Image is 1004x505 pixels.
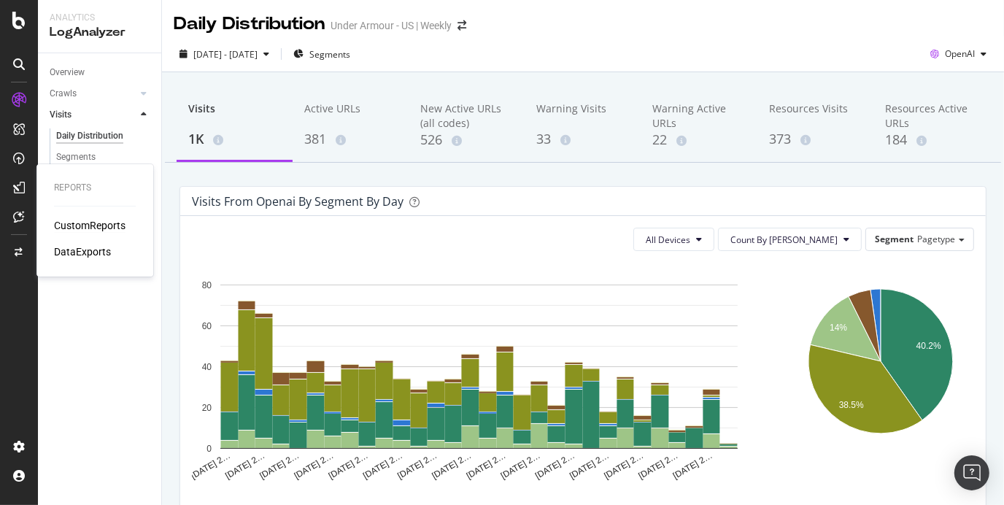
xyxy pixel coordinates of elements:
[457,20,466,31] div: arrow-right-arrow-left
[718,228,862,251] button: Count By [PERSON_NAME]
[309,48,350,61] span: Segments
[917,233,955,245] span: Pagetype
[54,182,136,194] div: Reports
[56,128,151,144] a: Daily Distribution
[202,280,212,290] text: 80
[287,42,356,66] button: Segments
[304,130,397,149] div: 381
[50,12,150,24] div: Analytics
[50,107,136,123] a: Visits
[885,131,978,150] div: 184
[50,24,150,41] div: LogAnalyzer
[54,244,111,259] a: DataExports
[304,101,397,129] div: Active URLs
[331,18,452,33] div: Under Armour - US | Weekly
[202,321,212,331] text: 60
[839,400,864,410] text: 38.5%
[174,12,325,36] div: Daily Distribution
[420,101,513,131] div: New Active URLs (all codes)
[769,101,862,129] div: Resources Visits
[50,86,77,101] div: Crawls
[174,42,275,66] button: [DATE] - [DATE]
[202,403,212,413] text: 20
[50,65,151,80] a: Overview
[536,101,629,129] div: Warning Visits
[730,234,838,246] span: Count By Day
[50,86,136,101] a: Crawls
[830,323,847,334] text: 14%
[54,218,125,233] a: CustomReports
[420,131,513,150] div: 526
[875,233,914,245] span: Segment
[954,455,989,490] div: Open Intercom Messenger
[924,42,992,66] button: OpenAI
[50,107,72,123] div: Visits
[188,130,281,149] div: 1K
[56,150,151,180] a: Segments Distribution
[56,128,123,144] div: Daily Distribution
[188,101,281,129] div: Visits
[50,65,85,80] div: Overview
[536,130,629,149] div: 33
[653,131,746,150] div: 22
[202,362,212,372] text: 40
[192,194,403,209] div: Visits from openai by Segment by Day
[193,48,258,61] span: [DATE] - [DATE]
[192,263,767,482] svg: A chart.
[916,342,941,352] text: 40.2%
[206,444,212,454] text: 0
[945,47,975,60] span: OpenAI
[633,228,714,251] button: All Devices
[653,101,746,131] div: Warning Active URLs
[769,130,862,149] div: 373
[56,150,137,180] div: Segments Distribution
[789,263,971,482] svg: A chart.
[885,101,978,131] div: Resources Active URLs
[646,234,690,246] span: All Devices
